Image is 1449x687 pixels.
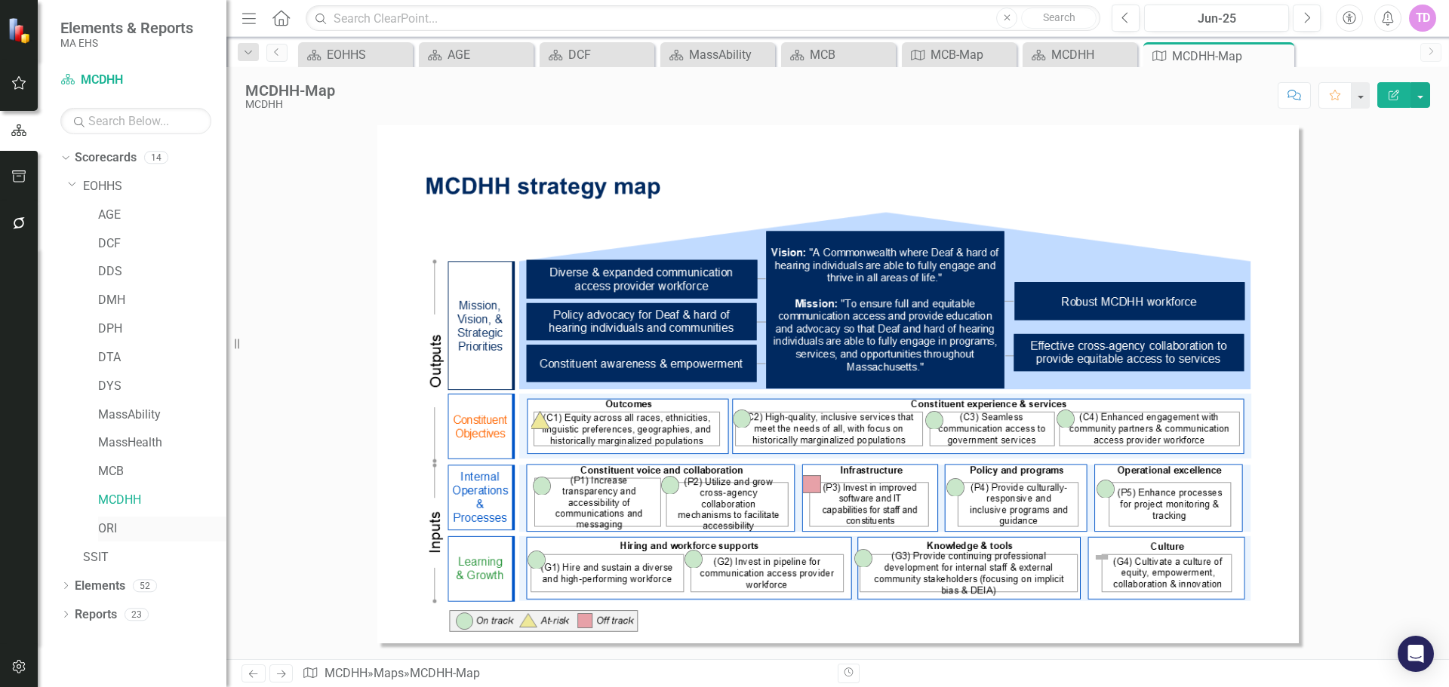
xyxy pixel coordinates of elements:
a: MCDHH [60,72,211,89]
button: TD [1409,5,1436,32]
div: MCDHH-Map [245,82,1263,99]
img: G2. Invest in pipeline for communication access provider workforce [685,550,703,568]
a: DCF [98,235,226,253]
img: C4. Enhanced engagement with community partners & stakeholders [1057,409,1075,428]
a: AGE [98,207,226,224]
a: Maps [374,666,404,680]
img: C3. Seamless communication access to government services [925,411,943,429]
a: MCDHH [1026,45,1134,64]
a: DPH [98,320,226,338]
div: 52 [133,579,157,592]
input: Search Below... [60,108,211,134]
div: MCDHH [1051,45,1134,64]
a: Elements [75,578,125,595]
span: Search [1043,11,1075,23]
div: AGE [448,45,530,64]
div: Open Intercom Messenger [1398,636,1434,672]
img: ClearPoint Strategy [8,17,34,43]
div: DCF [568,45,651,64]
a: EOHHS [83,178,226,195]
img: G1. Hire and sustain a diverse and high-performing workforce [528,551,546,569]
a: MCDHH [98,492,226,509]
div: MCB [810,45,892,64]
a: DMH [98,292,226,309]
input: Search ClearPoint... [306,5,1100,32]
a: DCF [543,45,651,64]
img: P1. Increase transparency and accessibility of communications and messaging [533,477,551,495]
img: G3. Provide continuing professional development for internal staff and external community stakeho... [854,549,872,567]
div: 14 [144,152,168,164]
span: Elements & Reports [60,19,193,37]
small: MA EHS [60,37,193,49]
img: P4. Provide culturally responsive and inclusive programs and guidance [946,478,964,496]
a: MCB [98,463,226,480]
a: ORI [98,520,226,538]
a: AGE [423,45,530,64]
a: MCB-Map [906,45,1013,64]
a: Reports [75,606,117,624]
img: (archive) G4. Cultivate a culture of equity, empowerment, collaboration, and innovation [1093,548,1111,566]
a: EOHHS [302,45,409,64]
img: C1. Equity across all races, ethnicities, linguistic preferences, geographies, and historically m... [531,411,549,429]
img: C2. High-quality, inclusive services that meet the needs of all, with focus on historically margi... [733,409,751,428]
div: MCDHH [245,99,1263,110]
button: Jun-25 [1144,5,1289,32]
a: MassAbility [98,406,226,424]
a: MCB [785,45,892,64]
button: Search [1021,8,1097,29]
div: MassAbility [689,45,771,64]
div: MCB-Map [931,45,1013,64]
div: » » [303,665,826,682]
a: DYS [98,378,226,395]
div: MCDHH-Map [1172,47,1291,66]
img: P3. Invest in improved software and IT capabilities for staff and constituents [803,475,821,493]
a: DTA [98,349,226,367]
img: MCDHH-Map [377,125,1299,643]
div: MCDHH-Map [410,666,480,680]
img: P5. Enhance processes for project monitoring and tracking [1097,480,1115,498]
a: MCDHH [325,666,368,680]
div: 23 [125,608,149,621]
img: P2. Utilize and grow cross-agency collaboration for data and innovation [661,476,679,494]
a: MassAbility [664,45,771,64]
a: MassHealth [98,434,226,452]
div: Jun-25 [1149,10,1284,28]
a: SSIT [83,549,226,566]
div: EOHHS [327,45,409,64]
a: DDS [98,263,226,281]
a: Scorecards [75,149,137,167]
